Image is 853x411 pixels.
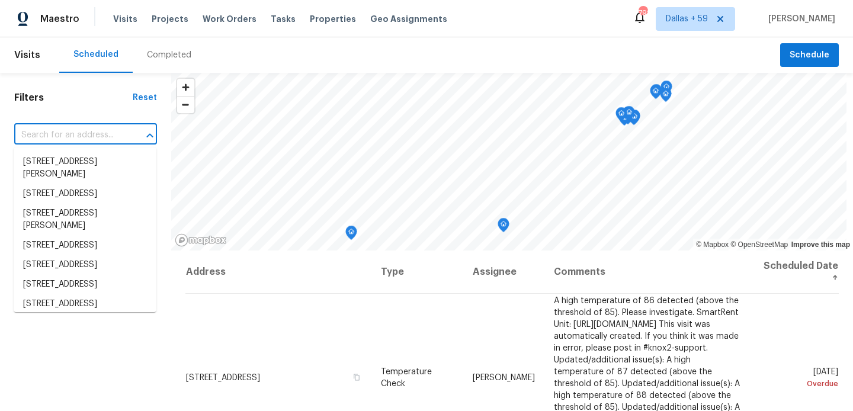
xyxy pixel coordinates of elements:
div: Map marker [628,110,640,129]
span: Dallas + 59 [666,13,708,25]
button: Copy Address [351,371,362,382]
button: Schedule [780,43,839,68]
span: Work Orders [203,13,256,25]
a: OpenStreetMap [730,240,788,249]
a: Improve this map [791,240,850,249]
span: Zoom out [177,97,194,113]
li: [STREET_ADDRESS] [14,236,156,255]
button: Zoom out [177,96,194,113]
a: Mapbox homepage [175,233,227,247]
th: Assignee [463,251,544,294]
div: Map marker [660,88,672,106]
li: [STREET_ADDRESS][PERSON_NAME] [14,152,156,184]
h1: Filters [14,92,133,104]
th: Scheduled Date ↑ [752,251,839,294]
span: Temperature Check [381,367,432,387]
button: Close [142,127,158,144]
a: Mapbox [696,240,729,249]
span: Visits [14,42,40,68]
span: [PERSON_NAME] [764,13,835,25]
input: Search for an address... [14,126,124,145]
div: Scheduled [73,49,118,60]
li: [STREET_ADDRESS][PERSON_NAME] [14,294,156,326]
div: Map marker [650,84,662,102]
div: Map marker [498,218,509,236]
canvas: Map [171,73,846,251]
span: [STREET_ADDRESS] [186,373,260,381]
button: Zoom in [177,79,194,96]
th: Address [185,251,371,294]
div: Map marker [650,85,662,103]
span: Projects [152,13,188,25]
li: [STREET_ADDRESS] [14,184,156,204]
div: Map marker [660,81,672,99]
span: Schedule [790,48,829,63]
div: Reset [133,92,157,104]
div: Map marker [615,107,627,126]
span: [DATE] [761,367,838,389]
div: Overdue [761,377,838,389]
div: 792 [639,7,647,19]
th: Comments [544,251,752,294]
span: Maestro [40,13,79,25]
span: [PERSON_NAME] [473,373,535,381]
div: Map marker [628,110,640,128]
div: Map marker [623,106,635,124]
span: Tasks [271,15,296,23]
div: Map marker [622,107,634,125]
th: Type [371,251,463,294]
span: Geo Assignments [370,13,447,25]
li: [STREET_ADDRESS] [14,255,156,275]
li: [STREET_ADDRESS] [14,275,156,294]
div: Completed [147,49,191,61]
li: [STREET_ADDRESS][PERSON_NAME] [14,204,156,236]
div: Map marker [345,226,357,244]
span: Visits [113,13,137,25]
span: Properties [310,13,356,25]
